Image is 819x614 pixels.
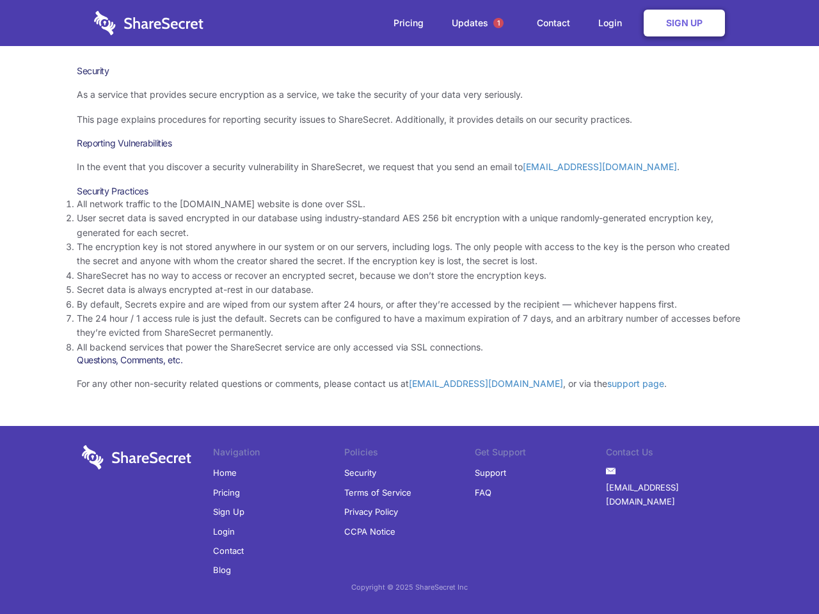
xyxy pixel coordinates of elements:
[213,463,237,482] a: Home
[77,354,742,366] h3: Questions, Comments, etc.
[77,283,742,297] li: Secret data is always encrypted at-rest in our database.
[77,197,742,211] li: All network traffic to the [DOMAIN_NAME] website is done over SSL.
[524,3,583,43] a: Contact
[523,161,677,172] a: [EMAIL_ADDRESS][DOMAIN_NAME]
[475,483,491,502] a: FAQ
[213,560,231,579] a: Blog
[381,3,436,43] a: Pricing
[344,445,475,463] li: Policies
[344,463,376,482] a: Security
[77,160,742,174] p: In the event that you discover a security vulnerability in ShareSecret, we request that you send ...
[344,483,411,502] a: Terms of Service
[475,445,606,463] li: Get Support
[213,483,240,502] a: Pricing
[213,445,344,463] li: Navigation
[77,311,742,340] li: The 24 hour / 1 access rule is just the default. Secrets can be configured to have a maximum expi...
[213,502,244,521] a: Sign Up
[606,445,737,463] li: Contact Us
[77,211,742,240] li: User secret data is saved encrypted in our database using industry-standard AES 256 bit encryptio...
[77,185,742,197] h3: Security Practices
[82,445,191,469] img: logo-wordmark-white-trans-d4663122ce5f474addd5e946df7df03e33cb6a1c49d2221995e7729f52c070b2.svg
[77,269,742,283] li: ShareSecret has no way to access or recover an encrypted secret, because we don’t store the encry...
[77,340,742,354] li: All backend services that power the ShareSecret service are only accessed via SSL connections.
[344,502,398,521] a: Privacy Policy
[77,297,742,311] li: By default, Secrets expire and are wiped from our system after 24 hours, or after they’re accesse...
[77,138,742,149] h3: Reporting Vulnerabilities
[344,522,395,541] a: CCPA Notice
[77,377,742,391] p: For any other non-security related questions or comments, please contact us at , or via the .
[213,541,244,560] a: Contact
[77,65,742,77] h1: Security
[77,88,742,102] p: As a service that provides secure encryption as a service, we take the security of your data very...
[644,10,725,36] a: Sign Up
[606,478,737,512] a: [EMAIL_ADDRESS][DOMAIN_NAME]
[213,522,235,541] a: Login
[409,378,563,389] a: [EMAIL_ADDRESS][DOMAIN_NAME]
[607,378,664,389] a: support page
[94,11,203,35] img: logo-wordmark-white-trans-d4663122ce5f474addd5e946df7df03e33cb6a1c49d2221995e7729f52c070b2.svg
[77,240,742,269] li: The encryption key is not stored anywhere in our system or on our servers, including logs. The on...
[585,3,641,43] a: Login
[475,463,506,482] a: Support
[77,113,742,127] p: This page explains procedures for reporting security issues to ShareSecret. Additionally, it prov...
[493,18,504,28] span: 1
